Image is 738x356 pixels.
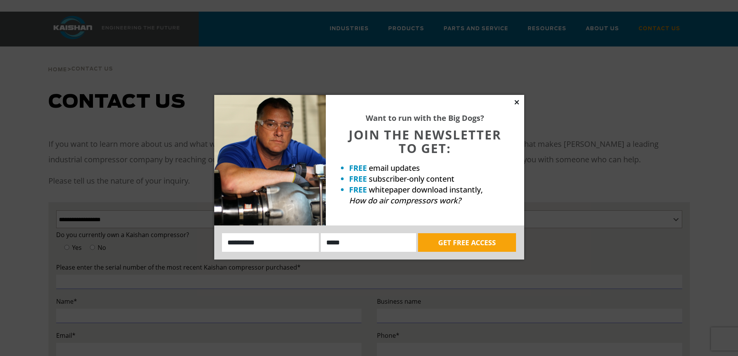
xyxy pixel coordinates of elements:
[369,174,454,184] span: subscriber-only content
[513,99,520,106] button: Close
[321,233,416,252] input: Email
[369,163,420,173] span: email updates
[349,163,367,173] strong: FREE
[349,126,501,157] span: JOIN THE NEWSLETTER TO GET:
[349,184,367,195] strong: FREE
[418,233,516,252] button: GET FREE ACCESS
[349,174,367,184] strong: FREE
[366,113,484,123] strong: Want to run with the Big Dogs?
[349,195,461,206] em: How do air compressors work?
[222,233,319,252] input: Name:
[369,184,483,195] span: whitepaper download instantly,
